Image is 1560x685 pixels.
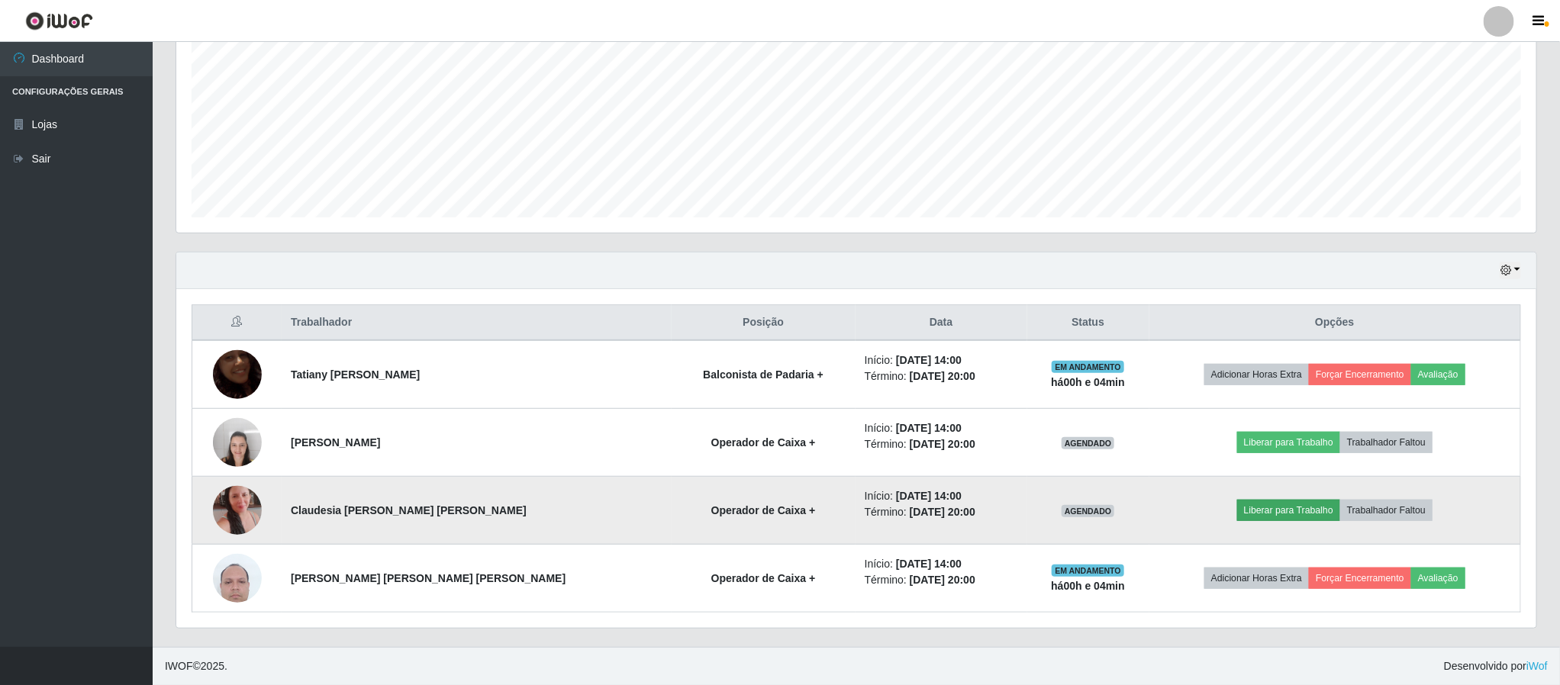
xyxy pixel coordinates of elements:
span: AGENDADO [1062,437,1115,449]
span: EM ANDAMENTO [1052,564,1124,577]
button: Liberar para Trabalho [1237,432,1340,453]
time: [DATE] 20:00 [910,438,975,450]
li: Início: [865,352,1018,368]
strong: há 00 h e 04 min [1051,376,1125,388]
th: Status [1027,305,1149,341]
span: IWOF [165,660,193,672]
strong: há 00 h e 04 min [1051,580,1125,592]
button: Avaliação [1411,364,1465,385]
img: 1721152880470.jpeg [213,331,262,418]
button: Trabalhador Faltou [1340,432,1433,453]
th: Opções [1149,305,1521,341]
button: Adicionar Horas Extra [1204,364,1309,385]
button: Forçar Encerramento [1309,364,1411,385]
strong: Operador de Caixa + [711,572,816,584]
strong: Operador de Caixa + [711,436,816,449]
li: Término: [865,572,1018,588]
time: [DATE] 14:00 [896,558,962,570]
span: © 2025 . [165,658,227,674]
img: 1739555041174.jpeg [213,467,262,554]
li: Início: [865,488,1018,504]
img: 1746696855335.jpeg [213,545,262,610]
strong: Operador de Caixa + [711,504,816,516]
button: Trabalhador Faltou [1340,500,1433,521]
span: AGENDADO [1062,505,1115,517]
button: Adicionar Horas Extra [1204,568,1309,589]
img: CoreUI Logo [25,11,93,31]
strong: Tatiany [PERSON_NAME] [291,368,420,381]
button: Liberar para Trabalho [1237,500,1340,521]
li: Término: [865,368,1018,384]
th: Data [856,305,1027,341]
a: iWof [1526,660,1548,672]
button: Forçar Encerramento [1309,568,1411,589]
th: Posição [672,305,856,341]
span: EM ANDAMENTO [1052,361,1124,373]
time: [DATE] 20:00 [910,574,975,586]
li: Término: [865,504,1018,520]
th: Trabalhador [282,305,671,341]
span: Desenvolvido por [1444,658,1548,674]
strong: Claudesia [PERSON_NAME] [PERSON_NAME] [291,504,527,516]
li: Término: [865,436,1018,452]
button: Avaliação [1411,568,1465,589]
li: Início: [865,556,1018,572]
time: [DATE] 20:00 [910,506,975,518]
li: Início: [865,420,1018,436]
strong: [PERSON_NAME] [291,436,380,449]
time: [DATE] 14:00 [896,354,962,366]
strong: Balconista de Padaria + [703,368,824,381]
img: 1655230904853.jpeg [213,410,262,474]
time: [DATE] 14:00 [896,490,962,502]
time: [DATE] 20:00 [910,370,975,382]
strong: [PERSON_NAME] [PERSON_NAME] [PERSON_NAME] [291,572,566,584]
time: [DATE] 14:00 [896,422,962,434]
